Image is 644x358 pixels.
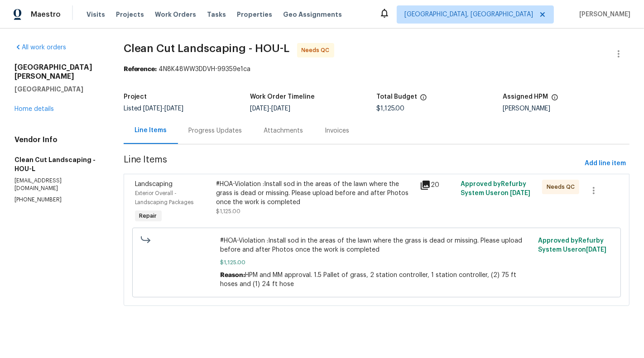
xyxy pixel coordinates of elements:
a: All work orders [14,44,66,51]
h5: Clean Cut Landscaping - HOU-L [14,155,102,173]
span: Properties [237,10,272,19]
h4: Vendor Info [14,135,102,144]
span: The hpm assigned to this work order. [551,94,558,105]
h2: [GEOGRAPHIC_DATA][PERSON_NAME] [14,63,102,81]
h5: Assigned HPM [503,94,548,100]
h5: [GEOGRAPHIC_DATA] [14,85,102,94]
span: [GEOGRAPHIC_DATA], [GEOGRAPHIC_DATA] [404,10,533,19]
span: Work Orders [155,10,196,19]
span: [DATE] [165,105,184,112]
h5: Work Order Timeline [250,94,315,100]
span: Maestro [31,10,61,19]
span: Approved by Refurby System User on [538,238,606,253]
span: Visits [87,10,105,19]
span: [DATE] [144,105,163,112]
span: The total cost of line items that have been proposed by Opendoor. This sum includes line items th... [420,94,427,105]
span: Tasks [207,11,226,18]
span: $1,125.00 [220,258,533,267]
span: Line Items [124,155,581,172]
div: [PERSON_NAME] [503,105,630,112]
div: 20 [420,180,455,191]
span: Reason: [220,272,245,278]
span: Exterior Overall - Landscaping Packages [135,191,194,205]
p: [EMAIL_ADDRESS][DOMAIN_NAME] [14,177,102,192]
span: HPM and MM approval. 1.5 Pallet of grass, 2 station controller, 1 station controller, (2) 75 ft h... [220,272,516,287]
span: - [250,105,290,112]
span: Needs QC [547,182,578,191]
span: [DATE] [586,247,606,253]
p: [PHONE_NUMBER] [14,196,102,204]
div: Line Items [135,126,167,135]
div: #HOA-Violation :Install sod in the areas of the lawn where the grass is dead or missing. Please u... [216,180,414,207]
h5: Project [124,94,147,100]
span: Repair [136,211,161,220]
span: [DATE] [510,190,530,196]
span: [DATE] [250,105,269,112]
span: $1,125.00 [216,209,240,214]
span: Listed [124,105,184,112]
span: [DATE] [271,105,290,112]
span: Clean Cut Landscaping - HOU-L [124,43,290,54]
span: - [144,105,184,112]
span: Landscaping [135,181,173,187]
span: Needs QC [302,46,333,55]
span: Add line item [585,158,626,169]
a: Home details [14,106,54,112]
h5: Total Budget [376,94,417,100]
b: Reference: [124,66,157,72]
div: Progress Updates [189,126,242,135]
span: Projects [116,10,144,19]
span: $1,125.00 [376,105,404,112]
div: 4N8K48WW3DDVH-99359e1ca [124,65,630,74]
button: Add line item [581,155,630,172]
span: [PERSON_NAME] [576,10,630,19]
span: Geo Assignments [283,10,342,19]
span: Approved by Refurby System User on [461,181,530,196]
div: Attachments [264,126,303,135]
span: #HOA-Violation :Install sod in the areas of the lawn where the grass is dead or missing. Please u... [220,236,533,254]
div: Invoices [325,126,350,135]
